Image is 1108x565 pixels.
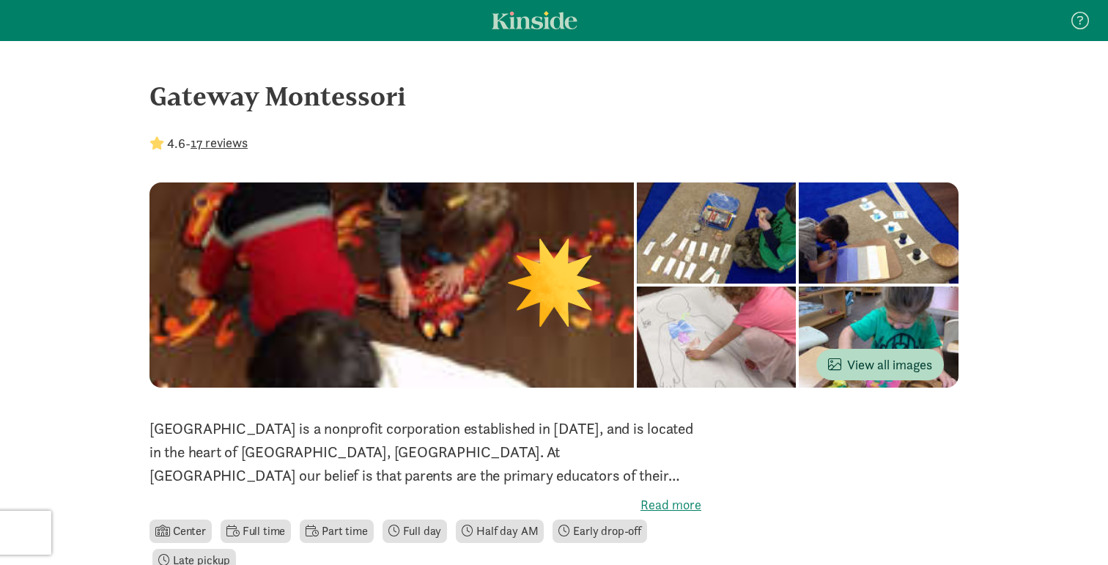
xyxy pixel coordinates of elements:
[383,520,448,543] li: Full day
[191,133,248,152] button: 17 reviews
[456,520,544,543] li: Half day AM
[167,135,185,152] strong: 4.6
[221,520,291,543] li: Full time
[149,76,959,116] div: Gateway Montessori
[492,11,577,29] a: Kinside
[149,133,248,153] div: -
[828,355,932,374] span: View all images
[553,520,647,543] li: Early drop-off
[149,496,701,514] label: Read more
[149,520,212,543] li: Center
[149,417,701,487] p: [GEOGRAPHIC_DATA] is a nonprofit corporation established in [DATE], and is located in the heart o...
[300,520,373,543] li: Part time
[816,349,944,380] button: View all images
